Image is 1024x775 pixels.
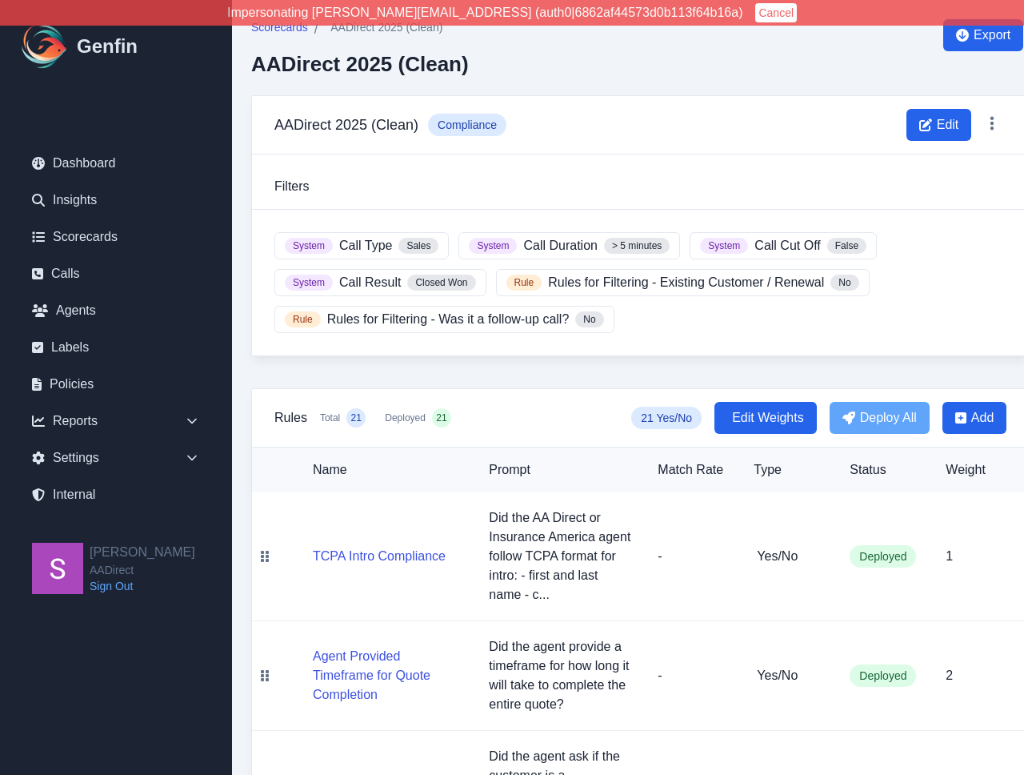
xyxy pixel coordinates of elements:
[274,177,1006,196] h3: Filters
[19,221,213,253] a: Scorecards
[971,408,994,428] span: Add
[830,275,858,291] span: No
[489,637,632,714] p: Did the agent provide a timeframe for how long it will take to complete the entire quote?
[339,273,401,292] span: Call Result
[327,310,570,329] span: Rules for Filtering - Was it a follow-up call?
[523,236,597,255] span: Call Duration
[757,666,824,685] h5: Yes/No
[476,448,645,492] th: Prompt
[330,19,442,35] span: AADirect 2025 (Clean)
[251,19,308,35] span: Scorecards
[942,402,1006,434] button: Add
[313,549,446,563] a: TCPA Intro Compliance
[313,647,463,705] button: Agent Provided Timeframe for Quote Completion
[19,147,213,179] a: Dashboard
[943,19,1023,51] button: Export
[19,21,70,72] img: Logo
[90,562,195,578] span: AADirect
[700,238,748,254] span: System
[714,402,817,434] button: Edit Weights
[837,448,933,492] th: Status
[860,408,917,428] span: Deploy All
[428,114,506,136] span: Compliance
[754,236,820,255] span: Call Cut Off
[906,109,972,141] button: Edit
[19,331,213,363] a: Labels
[850,665,916,687] span: Deployed
[755,3,797,22] button: Cancel
[850,545,916,568] span: Deployed
[398,238,438,254] span: Sales
[19,405,213,437] div: Reports
[974,26,1010,45] span: Export
[645,448,741,492] th: Match Rate
[407,275,475,291] span: Closed Won
[285,275,333,291] span: System
[946,549,953,563] span: 1
[90,578,195,594] a: Sign Out
[604,238,670,254] span: > 5 minutes
[830,402,930,434] button: Deploy All
[757,547,824,566] h5: Yes/No
[631,407,702,429] span: 21 Yes/No
[658,547,728,566] p: -
[19,442,213,474] div: Settings
[19,258,213,290] a: Calls
[285,238,333,254] span: System
[575,311,603,327] span: No
[469,238,517,254] span: System
[313,688,463,701] a: Agent Provided Timeframe for Quote Completion
[19,295,213,327] a: Agents
[489,508,632,604] p: Did the AA Direct or Insurance America agent follow TCPA format for intro: - first and last name ...
[251,19,308,39] a: Scorecards
[274,408,307,428] h3: Rules
[32,543,83,594] img: Shane Wey
[251,52,469,76] h2: AADirect 2025 (Clean)
[741,448,837,492] th: Type
[19,479,213,511] a: Internal
[351,412,362,424] span: 21
[320,412,340,424] span: Total
[314,20,318,39] span: /
[313,547,446,566] button: TCPA Intro Compliance
[90,543,195,562] h2: [PERSON_NAME]
[548,273,824,292] span: Rules for Filtering - Existing Customer / Renewal
[19,184,213,216] a: Insights
[732,408,804,428] span: Edit Weights
[274,114,418,136] h3: AADirect 2025 (Clean)
[77,34,138,59] h1: Genfin
[827,238,866,254] span: False
[385,412,426,424] span: Deployed
[19,368,213,400] a: Policies
[285,311,321,327] span: Rule
[946,669,953,682] span: 2
[506,275,542,291] span: Rule
[658,666,728,685] p: -
[937,115,959,135] span: Edit
[436,412,446,424] span: 21
[278,448,476,492] th: Name
[339,236,392,255] span: Call Type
